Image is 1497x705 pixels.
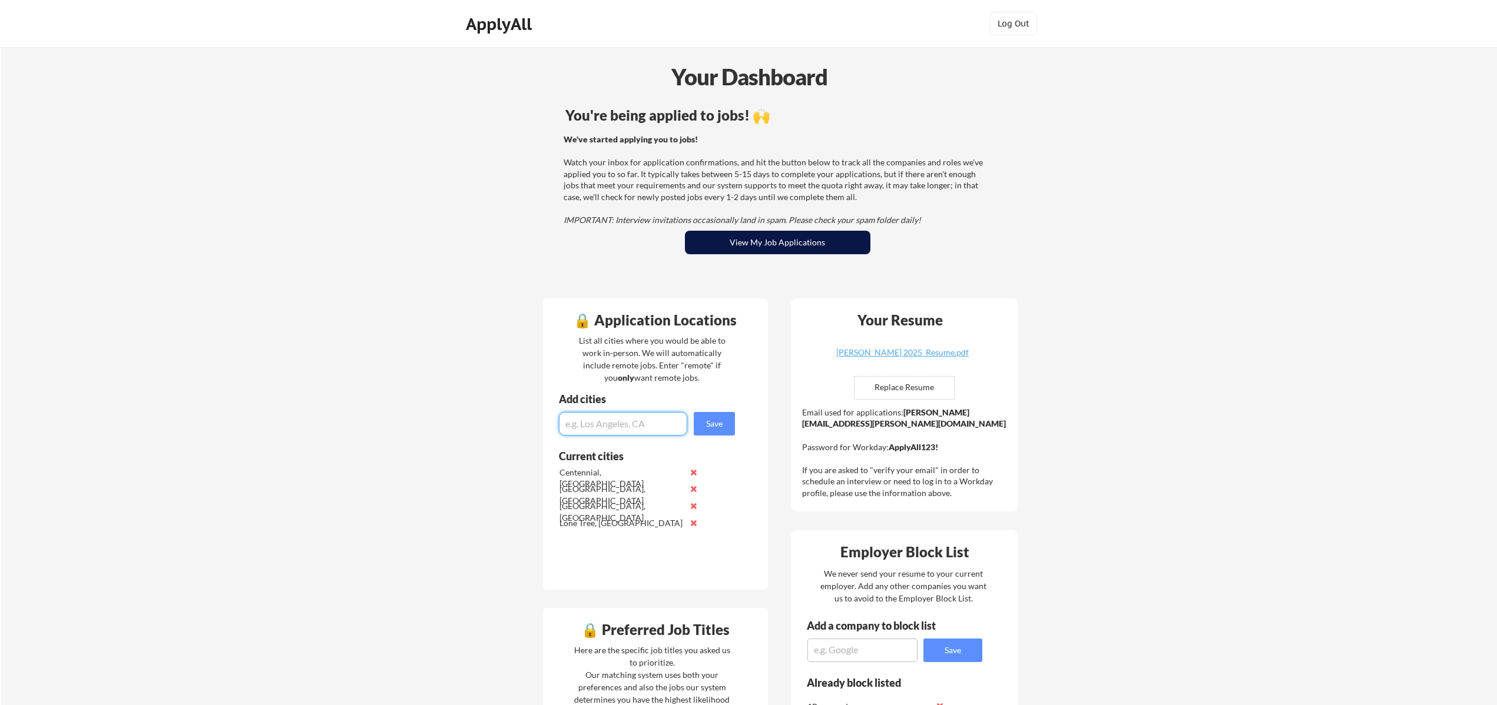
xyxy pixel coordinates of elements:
div: Watch your inbox for application confirmations, and hit the button below to track all the compani... [564,134,988,226]
strong: We've started applying you to jobs! [564,134,698,144]
strong: ApplyAll123! [889,442,938,452]
div: List all cities where you would be able to work in-person. We will automatically include remote j... [571,334,733,384]
em: IMPORTANT: Interview invitations occasionally land in spam. Please check your spam folder daily! [564,215,921,225]
strong: only [618,373,634,383]
div: [GEOGRAPHIC_DATA], [GEOGRAPHIC_DATA] [559,483,684,506]
div: Email used for applications: Password for Workday: If you are asked to "verify your email" in ord... [802,407,1010,499]
div: Your Dashboard [1,60,1497,94]
button: Log Out [990,12,1037,35]
div: [PERSON_NAME] 2025_Resume.pdf [833,348,973,357]
div: [GEOGRAPHIC_DATA], [GEOGRAPHIC_DATA] [559,500,684,523]
div: You're being applied to jobs! 🙌 [565,108,990,122]
div: We never send your resume to your current employer. Add any other companies you want us to avoid ... [820,567,988,604]
div: Your Resume [842,313,959,327]
div: Add a company to block list [807,620,954,631]
div: Lone Tree, [GEOGRAPHIC_DATA] [559,517,684,529]
a: [PERSON_NAME] 2025_Resume.pdf [833,348,973,367]
button: View My Job Applications [685,231,870,254]
div: 🔒 Application Locations [546,313,765,327]
div: ApplyAll [466,14,535,34]
div: Already block listed [807,677,966,688]
div: Current cities [559,451,722,461]
div: Add cities [559,394,738,404]
button: Save [923,639,982,662]
div: Employer Block List [796,545,1015,559]
input: e.g. Los Angeles, CA [559,412,687,435]
strong: [PERSON_NAME][EMAIL_ADDRESS][PERSON_NAME][DOMAIN_NAME] [802,407,1006,429]
div: 🔒 Preferred Job Titles [546,623,765,637]
div: Centennial, [GEOGRAPHIC_DATA] [559,467,684,490]
button: Save [694,412,735,435]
